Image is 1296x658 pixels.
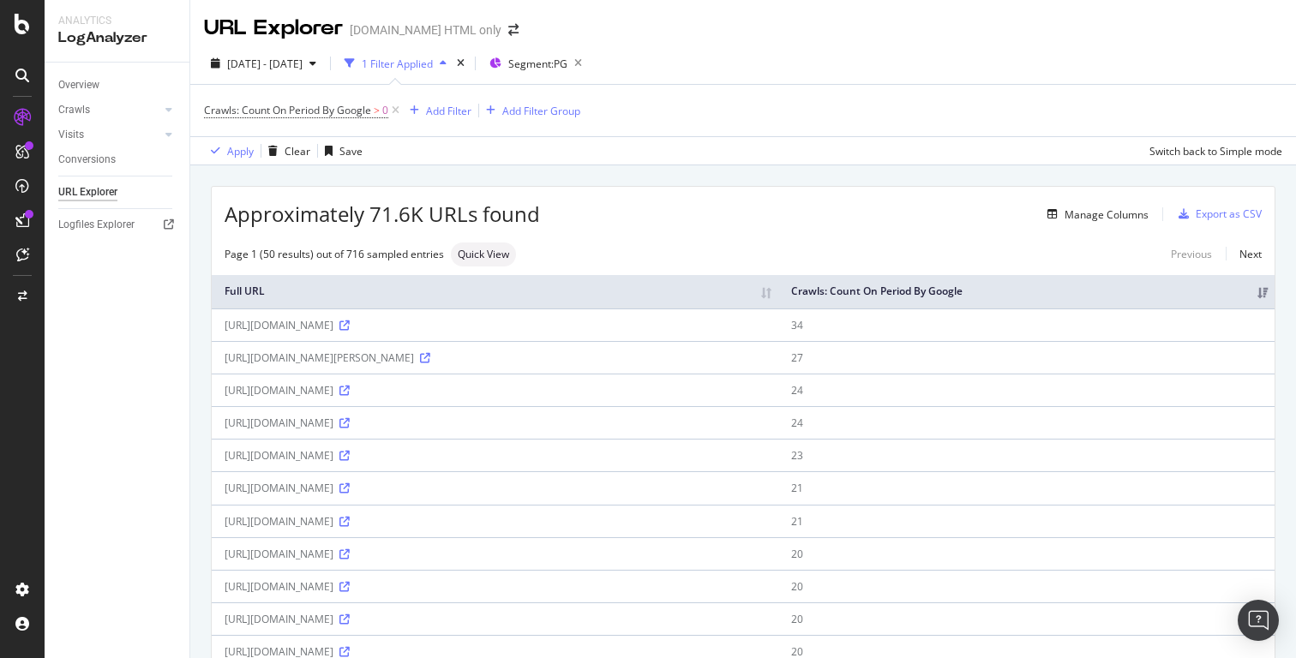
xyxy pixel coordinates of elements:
div: [URL][DOMAIN_NAME] [225,416,765,430]
div: [URL][DOMAIN_NAME] [225,448,765,463]
div: URL Explorer [204,14,343,43]
span: 0 [382,99,388,123]
div: Open Intercom Messenger [1238,600,1279,641]
button: [DATE] - [DATE] [204,50,323,77]
span: Crawls: Count On Period By Google [204,103,371,117]
div: Save [339,144,363,159]
div: Overview [58,76,99,94]
a: Visits [58,126,160,144]
button: Clear [261,137,310,164]
div: Logfiles Explorer [58,216,135,234]
td: 23 [778,439,1275,471]
div: [URL][DOMAIN_NAME] [225,514,765,529]
div: Visits [58,126,84,144]
div: Page 1 (50 results) out of 716 sampled entries [225,247,444,261]
a: Overview [58,76,177,94]
div: [URL][DOMAIN_NAME] [225,547,765,561]
div: Export as CSV [1196,206,1262,221]
div: [URL][DOMAIN_NAME] [225,579,765,594]
div: Switch back to Simple mode [1149,144,1282,159]
div: Add Filter Group [502,104,580,118]
td: 24 [778,406,1275,439]
span: [DATE] - [DATE] [227,57,303,71]
a: Conversions [58,151,177,169]
div: LogAnalyzer [58,28,176,48]
div: neutral label [451,242,516,266]
div: [URL][DOMAIN_NAME] [225,318,765,332]
span: Approximately 71.6K URLs found [225,200,540,229]
div: Analytics [58,14,176,28]
span: Quick View [458,249,509,260]
button: Apply [204,137,254,164]
a: URL Explorer [58,183,177,201]
div: Apply [227,144,254,159]
td: 24 [778,374,1275,406]
div: URL Explorer [58,183,117,201]
th: Full URL: activate to sort column ascending [212,275,778,308]
div: arrow-right-arrow-left [508,24,519,36]
div: [DOMAIN_NAME] HTML only [350,21,501,39]
span: Segment: PG [508,57,567,71]
div: [URL][DOMAIN_NAME] [225,612,765,626]
button: Manage Columns [1041,204,1149,224]
div: [URL][DOMAIN_NAME] [225,481,765,495]
div: [URL][DOMAIN_NAME][PERSON_NAME] [225,350,765,365]
th: Crawls: Count On Period By Google: activate to sort column ascending [778,275,1275,308]
span: > [374,103,380,117]
a: Logfiles Explorer [58,216,177,234]
button: Add Filter [403,100,471,121]
button: Switch back to Simple mode [1143,137,1282,164]
button: Export as CSV [1172,200,1262,228]
td: 27 [778,341,1275,374]
div: Manage Columns [1065,207,1149,222]
td: 20 [778,537,1275,570]
td: 34 [778,308,1275,341]
button: Segment:PG [483,50,589,77]
div: times [453,55,468,72]
td: 20 [778,570,1275,602]
div: Add Filter [426,104,471,118]
td: 20 [778,602,1275,635]
div: [URL][DOMAIN_NAME] [225,383,765,398]
a: Crawls [58,101,160,119]
button: Save [318,137,363,164]
a: Next [1226,242,1262,266]
button: Add Filter Group [479,100,580,121]
div: Conversions [58,151,116,169]
td: 21 [778,471,1275,504]
div: Crawls [58,101,90,119]
div: 1 Filter Applied [362,57,433,71]
button: 1 Filter Applied [338,50,453,77]
div: Clear [285,144,310,159]
td: 21 [778,505,1275,537]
